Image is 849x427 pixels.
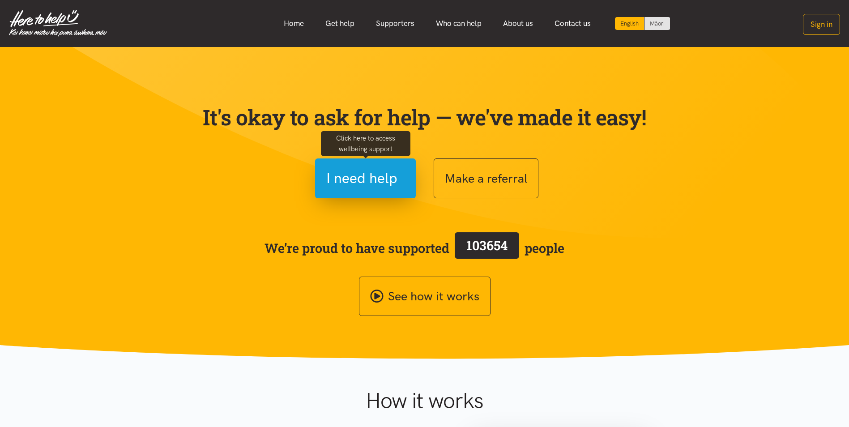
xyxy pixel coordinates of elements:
[615,17,644,30] div: Current language
[449,231,525,265] a: 103654
[466,237,508,254] span: 103654
[201,104,648,130] p: It's okay to ask for help — we've made it easy!
[278,388,571,414] h1: How it works
[365,14,425,33] a: Supporters
[492,14,544,33] a: About us
[425,14,492,33] a: Who can help
[544,14,602,33] a: Contact us
[803,14,840,35] button: Sign in
[315,14,365,33] a: Get help
[434,158,538,198] button: Make a referral
[315,158,416,198] button: I need help
[265,231,564,265] span: We’re proud to have supported people
[615,17,670,30] div: Language toggle
[359,277,491,316] a: See how it works
[321,131,410,156] div: Click here to access wellbeing support
[273,14,315,33] a: Home
[326,167,397,190] span: I need help
[9,10,107,37] img: Home
[644,17,670,30] a: Switch to Te Reo Māori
